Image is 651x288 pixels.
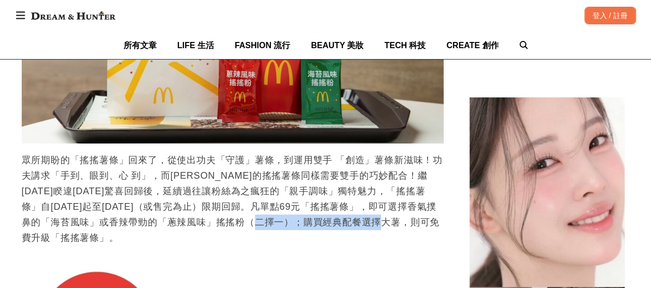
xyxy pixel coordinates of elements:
[177,32,214,59] a: LIFE 生活
[26,6,120,25] img: Dream & Hunter
[311,41,364,50] span: BEAUTY 美妝
[177,41,214,50] span: LIFE 生活
[235,41,291,50] span: FASHION 流行
[311,32,364,59] a: BEAUTY 美妝
[124,32,157,59] a: 所有文章
[446,41,498,50] span: CREATE 創作
[446,32,498,59] a: CREATE 創作
[384,41,426,50] span: TECH 科技
[384,32,426,59] a: TECH 科技
[124,41,157,50] span: 所有文章
[584,7,636,24] div: 登入 / 註冊
[235,32,291,59] a: FASHION 流行
[22,152,444,246] p: 眾所期盼的「搖搖薯條」回來了，從使出功夫「守護」薯條，到運用雙手 「創造」薯條新滋味！功夫講求「手到、眼到、心 到」，而[PERSON_NAME]的搖搖薯條同樣需要雙手的巧妙配合！繼[DATE]...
